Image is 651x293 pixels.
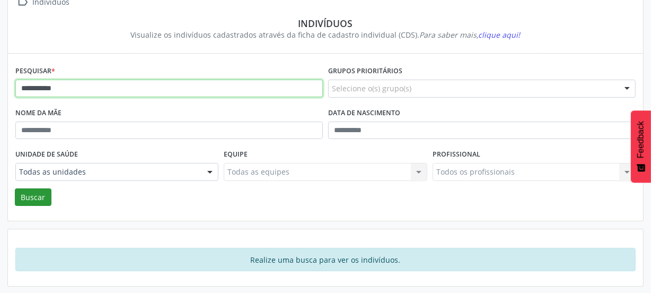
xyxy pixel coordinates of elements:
div: Realize uma busca para ver os indivíduos. [15,248,636,271]
button: Buscar [15,188,51,206]
span: Feedback [636,121,646,158]
label: Unidade de saúde [15,146,78,163]
label: Equipe [224,146,248,163]
i: Para saber mais, [420,30,521,40]
label: Nome da mãe [15,105,61,122]
label: Data de nascimento [328,105,400,122]
div: Indivíduos [23,18,628,29]
span: Todas as unidades [19,167,197,177]
div: Visualize os indivíduos cadastrados através da ficha de cadastro individual (CDS). [23,29,628,40]
span: Selecione o(s) grupo(s) [332,83,411,94]
span: clique aqui! [479,30,521,40]
button: Feedback - Mostrar pesquisa [631,110,651,183]
label: Pesquisar [15,63,55,80]
label: Grupos prioritários [328,63,402,80]
label: Profissional [433,146,480,163]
